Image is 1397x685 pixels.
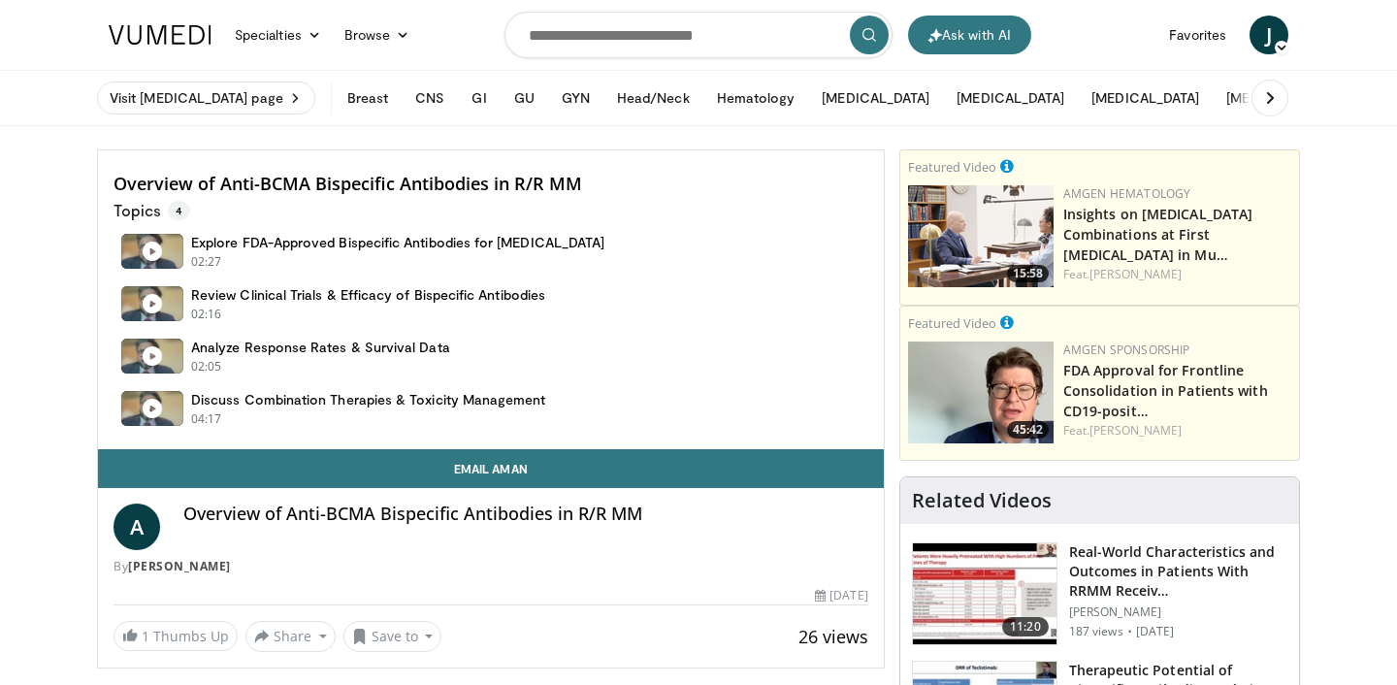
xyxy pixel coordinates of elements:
button: Hematology [705,79,807,117]
p: 187 views [1069,624,1123,639]
div: Feat. [1063,266,1291,283]
h4: Discuss Combination Therapies & Toxicity Management [191,391,546,408]
div: Feat. [1063,422,1291,440]
h4: Overview of Anti-BCMA Bispecific Antibodies in R/R MM [114,174,868,195]
span: 15:58 [1007,265,1049,282]
img: 0487cae3-be8e-480d-8894-c5ed9a1cba93.png.150x105_q85_crop-smart_upscale.png [908,342,1054,443]
a: 45:42 [908,342,1054,443]
span: 11:20 [1002,617,1049,636]
p: 04:17 [191,410,222,428]
small: Featured Video [908,314,996,332]
input: Search topics, interventions [504,12,893,58]
a: 11:20 Real-World Characteristics and Outcomes in Patients With RRMM Receiv… [PERSON_NAME] 187 vie... [912,542,1287,645]
button: GYN [550,79,601,117]
button: GI [460,79,498,117]
a: Browse [333,16,422,54]
img: 849bc368-1cdc-4111-9e59-edbd9d88ece3.150x105_q85_crop-smart_upscale.jpg [913,543,1056,644]
p: 02:05 [191,358,222,375]
button: [MEDICAL_DATA] [945,79,1076,117]
a: Favorites [1157,16,1238,54]
span: 26 views [798,625,868,648]
span: 4 [168,201,190,220]
button: [MEDICAL_DATA] [1080,79,1211,117]
a: Visit [MEDICAL_DATA] page [97,82,315,114]
div: [DATE] [815,587,867,604]
a: 1 Thumbs Up [114,621,238,651]
button: Head/Neck [605,79,701,117]
a: Specialties [223,16,333,54]
h4: Explore FDA-Approved Bispecific Antibodies for [MEDICAL_DATA] [191,234,604,251]
img: 9d2930a7-d6f2-468a-930e-ee4a3f7aed3e.png.150x105_q85_crop-smart_upscale.png [908,185,1054,287]
a: A [114,504,160,550]
a: Amgen Hematology [1063,185,1191,202]
h4: Analyze Response Rates & Survival Data [191,339,450,356]
button: Share [245,621,336,652]
a: [PERSON_NAME] [128,558,231,574]
a: J [1250,16,1288,54]
a: Email Aman [98,449,884,488]
h4: Overview of Anti-BCMA Bispecific Antibodies in R/R MM [183,504,868,525]
p: Topics [114,201,190,220]
p: 02:27 [191,253,222,271]
a: Amgen Sponsorship [1063,342,1190,358]
small: Featured Video [908,158,996,176]
a: FDA Approval for Frontline Consolidation in Patients with CD19-posit… [1063,361,1268,420]
img: VuMedi Logo [109,25,211,45]
p: [DATE] [1136,624,1175,639]
a: Insights on [MEDICAL_DATA] Combinations at First [MEDICAL_DATA] in Mu… [1063,205,1253,264]
h4: Review Clinical Trials & Efficacy of Bispecific Antibodies [191,286,545,304]
a: [PERSON_NAME] [1089,422,1182,439]
p: 02:16 [191,306,222,323]
span: 1 [142,627,149,645]
button: GU [503,79,546,117]
h3: Real-World Characteristics and Outcomes in Patients With RRMM Receiv… [1069,542,1287,601]
button: CNS [404,79,456,117]
button: [MEDICAL_DATA] [810,79,941,117]
span: 45:42 [1007,421,1049,439]
button: Breast [336,79,400,117]
div: · [1127,624,1132,639]
a: [PERSON_NAME] [1089,266,1182,282]
button: Ask with AI [908,16,1031,54]
button: Save to [343,621,442,652]
a: 15:58 [908,185,1054,287]
button: [MEDICAL_DATA] [1215,79,1346,117]
div: By [114,558,868,575]
h4: Related Videos [912,489,1052,512]
p: [PERSON_NAME] [1069,604,1287,620]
